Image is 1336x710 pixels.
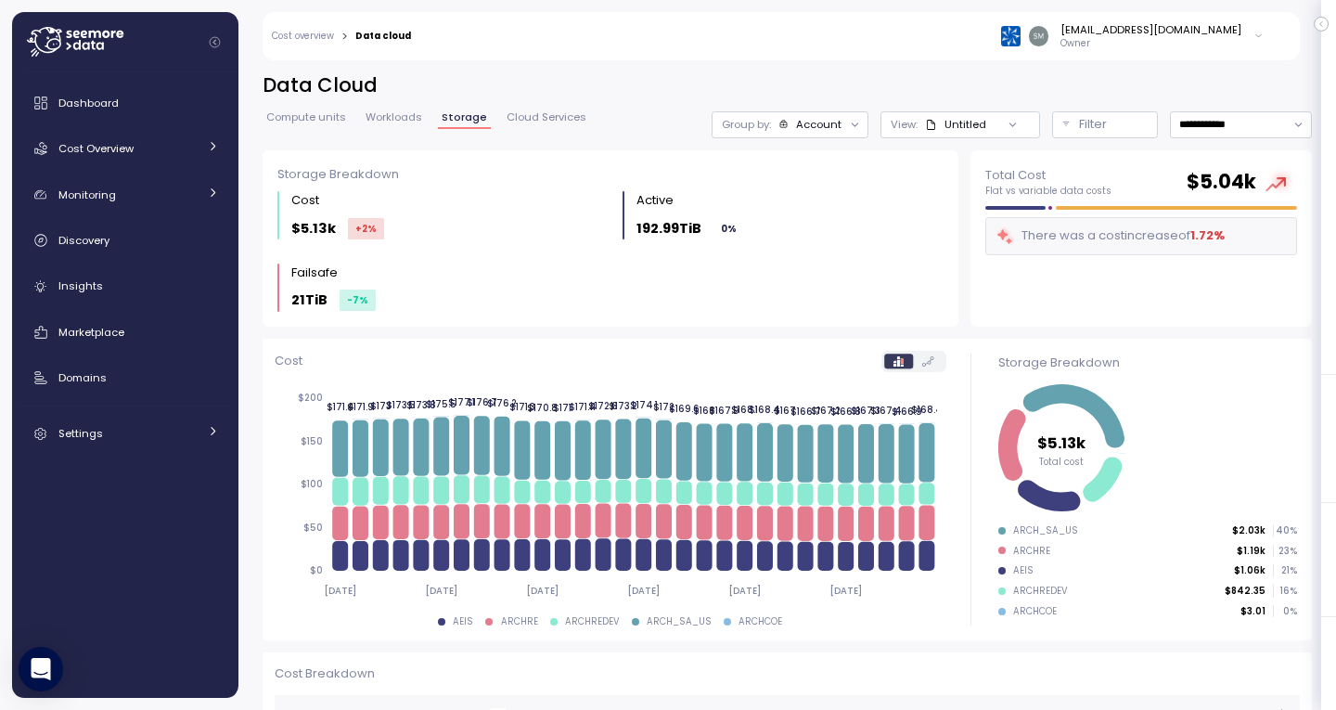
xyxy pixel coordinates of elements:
[310,564,323,576] tspan: $0
[291,290,328,311] p: 21TiB
[58,370,107,385] span: Domains
[58,96,119,110] span: Dashboard
[731,404,758,416] tspan: $168.1
[1187,169,1256,196] h2: $ 5.04k
[324,585,356,597] tspan: [DATE]
[301,478,323,490] tspan: $100
[1274,524,1296,537] p: 40 %
[1029,26,1048,45] img: 8b38840e6dc05d7795a5b5428363ffcd
[467,396,497,408] tspan: $176.7
[442,112,487,123] span: Storage
[303,522,323,534] tspan: $50
[636,218,701,239] p: 192.99TiB
[1240,605,1265,618] p: $3.01
[609,399,637,411] tspan: $173.2
[829,585,862,597] tspan: [DATE]
[509,401,535,413] tspan: $171.3
[19,314,231,351] a: Marketplace
[774,405,796,417] tspan: $167
[526,585,559,597] tspan: [DATE]
[749,404,780,416] tspan: $168.4
[1274,605,1296,618] p: 0 %
[448,396,475,408] tspan: $177.1
[1060,37,1241,50] p: Owner
[925,117,986,132] div: Untitled
[355,32,411,41] div: Data cloud
[1039,456,1084,468] tspan: Total cost
[527,402,558,414] tspan: $170.8
[985,166,1111,185] p: Total Cost
[1079,115,1107,134] p: Filter
[636,191,674,210] div: Active
[277,165,943,184] div: Storage Breakdown
[985,185,1111,198] p: Flat vs variable data costs
[629,399,657,411] tspan: $174.1
[263,72,1312,99] h2: Data Cloud
[406,399,436,411] tspan: $173.8
[19,130,231,167] a: Cost Overview
[811,405,841,417] tspan: $167.2
[1052,111,1158,138] button: Filter
[348,218,384,239] div: +2 %
[58,233,109,248] span: Discovery
[291,191,319,210] div: Cost
[501,615,538,628] div: ARCHRE
[291,264,338,282] div: Failsafe
[203,35,226,49] button: Collapse navigation
[370,400,392,412] tspan: $173
[366,112,422,123] span: Workloads
[58,325,124,340] span: Marketplace
[1013,585,1068,598] div: ARCHREDEV
[58,426,103,441] span: Settings
[739,615,782,628] div: ARCHCOE
[1001,26,1021,45] img: 68790ce639d2d68da1992664.PNG
[693,404,715,416] tspan: $168
[553,401,572,413] tspan: $171
[891,117,918,132] p: View:
[347,401,374,413] tspan: $171.9
[627,585,660,597] tspan: [DATE]
[341,31,348,43] div: >
[796,117,841,132] div: Account
[19,647,63,691] div: Open Intercom Messenger
[891,405,921,417] tspan: $166.9
[1013,545,1050,558] div: ARCHRE
[722,117,771,132] p: Group by:
[569,401,597,413] tspan: $171.4
[58,141,134,156] span: Cost Overview
[19,415,231,452] a: Settings
[298,392,323,404] tspan: $200
[1190,226,1225,245] div: 1.72 %
[340,290,376,311] div: -7 %
[565,615,620,628] div: ARCHREDEV
[291,218,336,239] p: $5.13k
[588,400,618,412] tspan: $172.6
[19,222,231,259] a: Discovery
[1234,564,1265,577] p: $1.06k
[870,405,902,417] tspan: $167.4
[326,401,353,413] tspan: $171.4
[19,359,231,396] a: Domains
[487,397,517,409] tspan: $176.2
[669,403,700,415] tspan: $169.6
[19,176,231,213] a: Monitoring
[998,354,1297,372] div: Storage Breakdown
[830,405,861,417] tspan: $166.8
[386,399,416,411] tspan: $173.5
[1013,605,1057,618] div: ARCHCOE
[275,665,1300,683] p: Cost Breakdown
[1060,22,1241,37] div: [EMAIL_ADDRESS][DOMAIN_NAME]
[1274,564,1296,577] p: 21 %
[713,218,744,239] div: 0 %
[275,352,302,370] p: Cost
[1274,545,1296,558] p: 23 %
[1232,524,1265,537] p: $2.03k
[272,32,334,41] a: Cost overview
[851,405,880,417] tspan: $167.3
[1013,564,1034,577] div: AEIS
[425,585,457,597] tspan: [DATE]
[1225,585,1265,598] p: $842.35
[709,404,739,416] tspan: $167.9
[1237,545,1265,558] p: $1.19k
